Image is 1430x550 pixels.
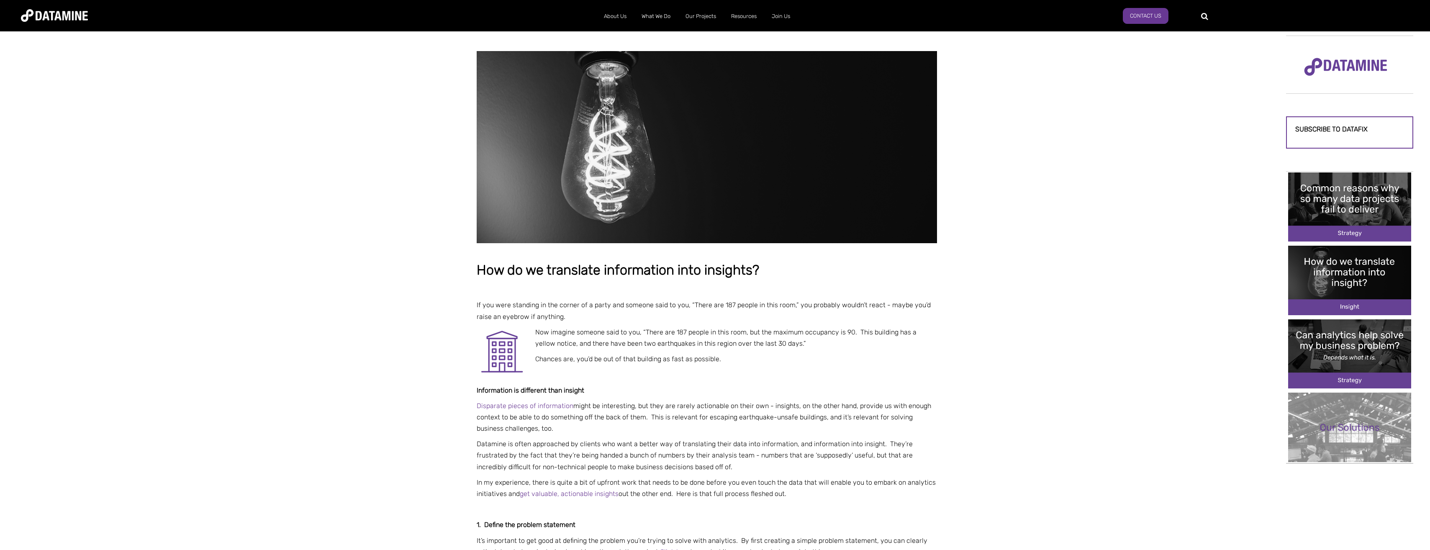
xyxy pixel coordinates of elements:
[1288,172,1411,242] img: Common reasons why so many data projects fail to deliver
[477,400,937,434] p: might be interesting, but they are rarely actionable on their own - insights, on the other hand, ...
[477,386,584,394] strong: Information is different than insight
[477,326,937,349] p: Now imagine someone said to you, “There are 187 people in this room, but the maximum occupancy is...
[1288,246,1411,315] img: How do we translate insights cover image
[1288,319,1411,388] img: Can analytics solve my problem
[477,353,937,365] p: Chances are, you’d be out of that building as fast as possible.
[477,51,937,243] img: analytics to insight translation light bulb in dark room
[520,490,619,498] a: get valuable, actionable insights
[477,263,937,278] h1: How do we translate information into insights?
[477,521,575,529] strong: 1. Define the problem statement
[764,5,798,27] a: Join Us
[21,9,88,22] img: Datamine
[1299,52,1393,82] img: Datamine Logo No Strapline - Purple
[596,5,634,27] a: About Us
[1286,172,1413,462] ul: Image grid with {{ image_count }} images.
[678,5,724,27] a: Our Projects
[1288,393,1411,462] img: Our Solutions
[477,438,937,473] p: Datamine is often approached by clients who want a better way of translating their data into info...
[477,402,573,410] a: Disparate pieces of information
[1123,8,1168,24] a: Contact Us
[477,299,937,322] p: If you were standing in the corner of a party and someone said to you, “There are 187 people in t...
[634,5,678,27] a: What We Do
[1295,126,1404,133] h3: Subscribe to datafix
[477,326,527,377] img: Apartment
[477,477,937,499] p: In my experience, there is quite a bit of upfront work that needs to be done before you even touc...
[724,5,764,27] a: Resources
